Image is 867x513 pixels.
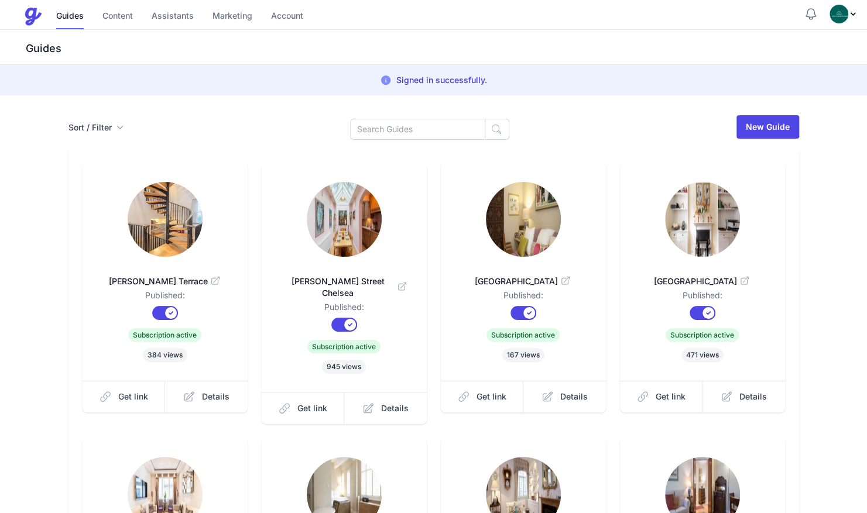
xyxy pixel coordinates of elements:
[639,290,766,306] dd: Published:
[213,4,252,29] a: Marketing
[396,74,487,86] p: Signed in successfully.
[656,391,686,402] span: Get link
[477,391,506,402] span: Get link
[736,115,799,139] a: New Guide
[128,328,201,342] span: Subscription active
[830,5,848,23] img: oovs19i4we9w73xo0bfpgswpi0cd
[523,381,606,412] a: Details
[56,4,84,29] a: Guides
[322,360,366,374] span: 945 views
[280,276,408,299] span: [PERSON_NAME] Street Chelsea
[23,42,867,56] h3: Guides
[102,4,133,29] a: Content
[202,391,229,402] span: Details
[143,348,187,362] span: 384 views
[666,328,739,342] span: Subscription active
[502,348,544,362] span: 167 views
[280,301,408,318] dd: Published:
[560,391,588,402] span: Details
[118,391,148,402] span: Get link
[101,261,229,290] a: [PERSON_NAME] Terrace
[350,119,485,140] input: Search Guides
[620,381,703,412] a: Get link
[68,122,124,133] button: Sort / Filter
[804,7,818,21] button: Notifications
[681,348,724,362] span: 471 views
[639,276,766,287] span: [GEOGRAPHIC_DATA]
[639,261,766,290] a: [GEOGRAPHIC_DATA]
[307,182,382,257] img: wq8sw0j47qm6nw759ko380ndfzun
[460,290,587,306] dd: Published:
[344,393,427,424] a: Details
[101,290,229,306] dd: Published:
[152,4,194,29] a: Assistants
[441,381,524,412] a: Get link
[23,7,42,26] img: Guestive Guides
[307,340,381,353] span: Subscription active
[702,381,785,412] a: Details
[280,261,408,301] a: [PERSON_NAME] Street Chelsea
[830,5,858,23] div: Profile Menu
[165,381,248,412] a: Details
[486,182,561,257] img: 9b5v0ir1hdq8hllsqeesm40py5rd
[460,276,587,287] span: [GEOGRAPHIC_DATA]
[101,276,229,287] span: [PERSON_NAME] Terrace
[739,391,767,402] span: Details
[665,182,740,257] img: hdmgvwaq8kfuacaafu0ghkkjd0oq
[83,381,166,412] a: Get link
[128,182,203,257] img: mtasz01fldrr9v8cnif9arsj44ov
[262,393,345,424] a: Get link
[271,4,303,29] a: Account
[381,402,409,414] span: Details
[486,328,560,342] span: Subscription active
[460,261,587,290] a: [GEOGRAPHIC_DATA]
[297,402,327,414] span: Get link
